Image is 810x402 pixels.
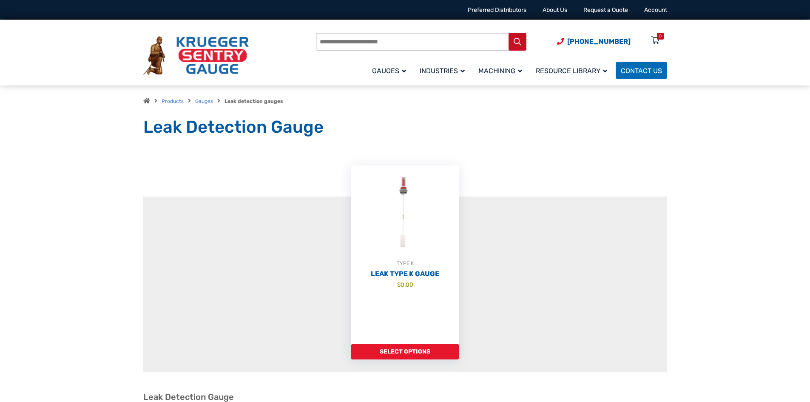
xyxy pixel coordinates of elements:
span: Resource Library [536,67,607,75]
a: Preferred Distributors [468,6,526,14]
a: Resource Library [531,60,616,80]
div: TYPE K [351,259,459,268]
span: $ [397,281,401,288]
a: Gauges [367,60,415,80]
a: Phone Number (920) 434-8860 [557,36,631,47]
span: Machining [478,67,522,75]
bdi: 0.00 [397,281,413,288]
img: Leak Detection Gauge [351,165,459,259]
a: Gauges [195,98,213,104]
span: [PHONE_NUMBER] [567,37,631,46]
span: Gauges [372,67,406,75]
a: Products [162,98,184,104]
strong: Leak detection gauges [225,98,283,104]
a: Industries [415,60,473,80]
img: Krueger Sentry Gauge [143,36,249,75]
div: 0 [659,33,662,40]
a: Account [644,6,667,14]
span: Contact Us [621,67,662,75]
a: Machining [473,60,531,80]
a: Add to cart: “Leak Type K Gauge” [351,344,459,359]
span: Industries [420,67,465,75]
h2: Leak Type K Gauge [351,270,459,278]
a: Contact Us [616,62,667,79]
a: TYPE KLeak Type K Gauge $0.00 [351,165,459,344]
a: Request a Quote [583,6,628,14]
h1: Leak Detection Gauge [143,117,667,138]
a: About Us [543,6,567,14]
